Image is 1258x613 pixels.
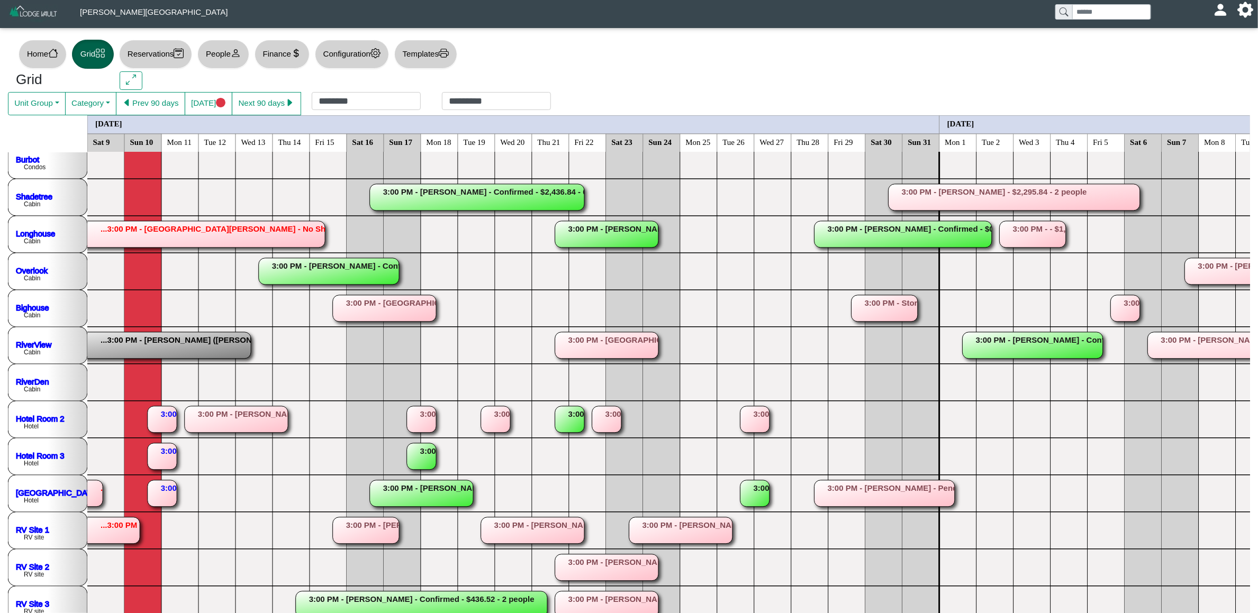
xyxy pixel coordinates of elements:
[119,40,192,69] button: Reservationscalendar2 check
[442,92,551,110] input: Check out
[231,48,241,58] svg: person
[24,497,39,504] text: Hotel
[501,138,525,146] text: Wed 20
[116,92,185,115] button: caret left fillPrev 90 days
[291,48,301,58] svg: currency dollar
[16,303,49,312] a: Bighouse
[232,92,301,115] button: Next 90 dayscaret right fill
[686,138,711,146] text: Mon 25
[19,40,67,69] button: Homehouse
[24,163,46,171] text: Condos
[1019,138,1039,146] text: Wed 3
[8,4,59,23] img: Z
[72,40,114,69] button: Gridgrid
[315,40,389,69] button: Configurationgear
[797,138,820,146] text: Thu 28
[24,534,44,541] text: RV site
[120,71,142,90] button: arrows angle expand
[241,138,266,146] text: Wed 13
[538,138,560,146] text: Thu 21
[352,138,374,146] text: Sat 16
[575,138,594,146] text: Fri 22
[167,138,192,146] text: Mon 11
[126,75,136,85] svg: arrows angle expand
[16,377,49,386] a: RiverDen
[464,138,486,146] text: Tue 19
[24,275,40,282] text: Cabin
[122,98,132,108] svg: caret left fill
[1217,6,1225,14] svg: person fill
[394,40,457,69] button: Templatesprinter
[16,525,49,534] a: RV Site 1
[370,48,381,58] svg: gear
[255,40,310,69] button: Financecurrency dollar
[612,138,633,146] text: Sat 23
[24,237,40,245] text: Cabin
[204,138,227,146] text: Tue 12
[93,138,110,146] text: Sat 9
[24,386,40,393] text: Cabin
[16,414,65,423] a: Hotel Room 2
[315,138,334,146] text: Fri 15
[760,138,784,146] text: Wed 27
[48,48,58,58] svg: house
[312,92,421,110] input: Check in
[16,228,55,237] a: Longhouse
[130,138,153,146] text: Sun 10
[197,40,249,69] button: Peopleperson
[16,451,65,460] a: Hotel Room 3
[8,92,66,115] button: Unit Group
[390,138,413,146] text: Sun 17
[1205,138,1226,146] text: Mon 8
[945,138,966,146] text: Mon 1
[65,92,116,115] button: Category
[649,138,672,146] text: Sun 24
[16,562,49,571] a: RV Site 2
[16,340,51,349] a: RiverView
[24,571,44,578] text: RV site
[16,266,48,275] a: Overlook
[1056,138,1075,146] text: Thu 4
[16,71,104,88] h3: Grid
[16,154,40,163] a: Burbot
[24,423,39,430] text: Hotel
[1093,138,1109,146] text: Fri 5
[95,48,105,58] svg: grid
[427,138,451,146] text: Mon 18
[24,200,40,208] text: Cabin
[285,98,295,108] svg: caret right fill
[834,138,853,146] text: Fri 29
[1060,7,1068,16] svg: search
[24,349,40,356] text: Cabin
[185,92,232,115] button: [DATE]circle fill
[439,48,449,58] svg: printer
[1242,6,1250,14] svg: gear fill
[216,98,226,108] svg: circle fill
[24,312,40,319] text: Cabin
[278,138,301,146] text: Thu 14
[871,138,892,146] text: Sat 30
[982,138,1000,146] text: Tue 2
[174,48,184,58] svg: calendar2 check
[16,599,49,608] a: RV Site 3
[723,138,745,146] text: Tue 26
[1168,138,1187,146] text: Sun 7
[24,460,39,467] text: Hotel
[16,191,52,200] a: Shadetree
[16,488,105,497] a: [GEOGRAPHIC_DATA] 4
[947,119,974,127] text: [DATE]
[1130,138,1148,146] text: Sat 6
[95,119,122,127] text: [DATE]
[908,138,931,146] text: Sun 31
